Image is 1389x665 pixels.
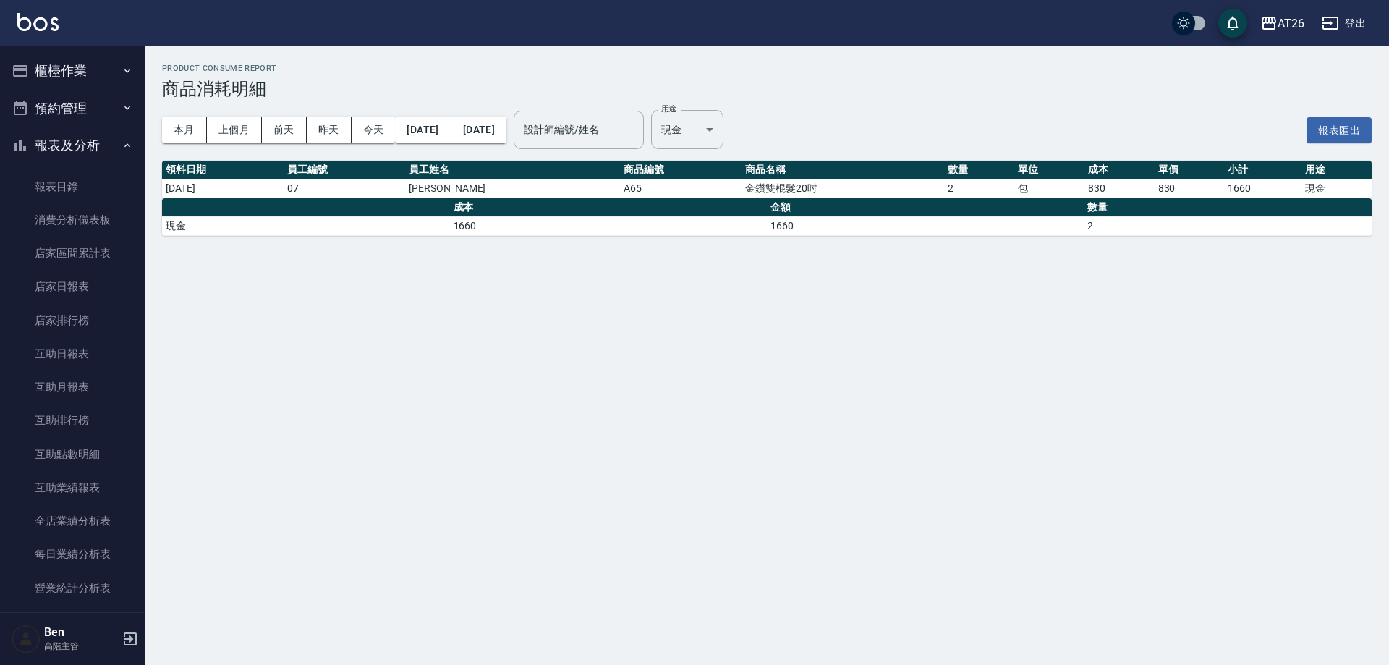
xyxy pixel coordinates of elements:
[6,370,139,404] a: 互助月報表
[307,117,352,143] button: 昨天
[44,640,118,653] p: 高階主管
[450,198,767,217] th: 成本
[262,117,307,143] button: 前天
[6,203,139,237] a: 消費分析儀表板
[1084,179,1155,198] td: 830
[12,624,41,653] img: Person
[1307,122,1372,136] a: 報表匯出
[405,179,620,198] td: [PERSON_NAME]
[1307,117,1372,144] button: 報表匯出
[651,110,723,149] div: 現金
[1084,161,1155,179] th: 成本
[162,79,1372,99] h3: 商品消耗明細
[6,504,139,538] a: 全店業績分析表
[1014,161,1084,179] th: 單位
[1224,161,1301,179] th: 小計
[767,216,1084,235] td: 1660
[1278,14,1304,33] div: AT26
[6,337,139,370] a: 互助日報表
[1014,179,1084,198] td: 包
[162,161,1372,198] table: a dense table
[1316,10,1372,37] button: 登出
[661,103,676,114] label: 用途
[162,64,1372,73] h2: Product Consume Report
[44,625,118,640] h5: Ben
[1301,179,1372,198] td: 現金
[352,117,396,143] button: 今天
[395,117,451,143] button: [DATE]
[162,179,284,198] td: [DATE]
[620,161,742,179] th: 商品編號
[1155,179,1225,198] td: 830
[284,179,405,198] td: 07
[742,161,944,179] th: 商品名稱
[6,471,139,504] a: 互助業績報表
[1084,198,1372,217] th: 數量
[6,270,139,303] a: 店家日報表
[207,117,262,143] button: 上個月
[17,13,59,31] img: Logo
[1301,161,1372,179] th: 用途
[6,538,139,571] a: 每日業績分析表
[742,179,944,198] td: 金鑽雙棍髮20吋
[162,117,207,143] button: 本月
[284,161,405,179] th: 員工編號
[405,161,620,179] th: 員工姓名
[1218,9,1247,38] button: save
[767,198,1084,217] th: 金額
[162,161,284,179] th: 領料日期
[6,52,139,90] button: 櫃檯作業
[1254,9,1310,38] button: AT26
[6,438,139,471] a: 互助點數明細
[6,572,139,605] a: 營業統計分析表
[1084,216,1372,235] td: 2
[944,179,1014,198] td: 2
[620,179,742,198] td: A65
[6,404,139,437] a: 互助排行榜
[944,161,1014,179] th: 數量
[1224,179,1301,198] td: 1660
[6,90,139,127] button: 預約管理
[450,216,767,235] td: 1660
[451,117,506,143] button: [DATE]
[6,237,139,270] a: 店家區間累計表
[162,216,450,235] td: 現金
[6,170,139,203] a: 報表目錄
[1155,161,1225,179] th: 單價
[6,304,139,337] a: 店家排行榜
[6,605,139,638] a: 營業項目月分析表
[6,127,139,164] button: 報表及分析
[162,198,1372,236] table: a dense table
